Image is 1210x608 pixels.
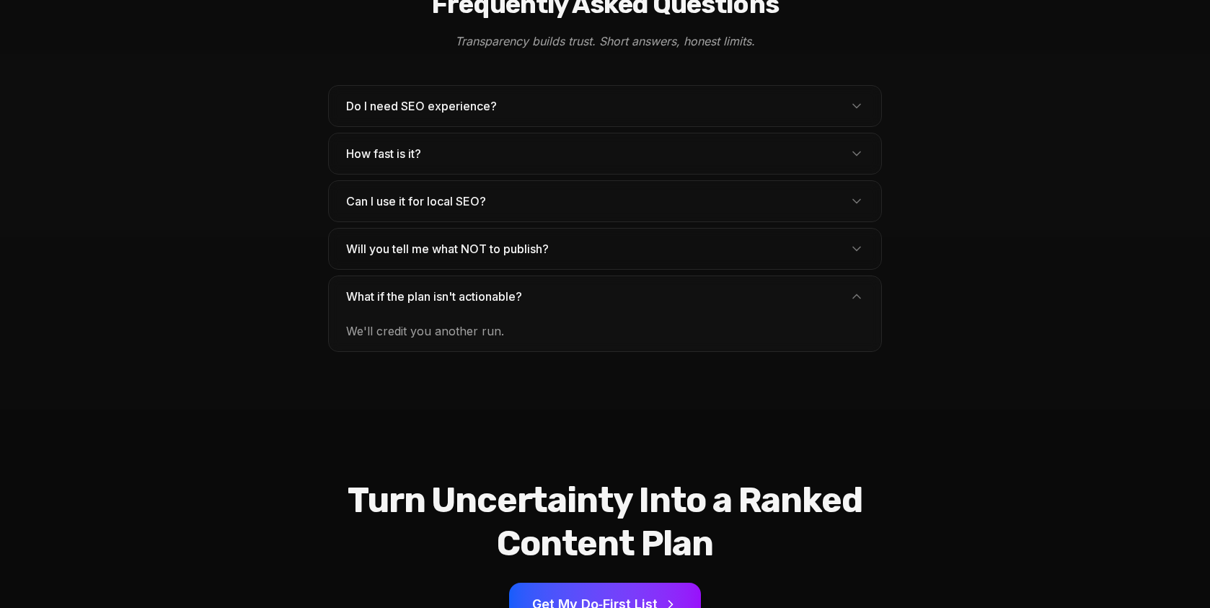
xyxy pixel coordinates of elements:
[455,34,755,48] em: Transparency builds trust. Short answers, honest limits.
[346,288,534,305] span: What if the plan isn't actionable?
[329,317,881,351] div: We'll credit you another run.
[329,86,881,126] button: Do I need SEO experience?
[329,181,881,221] button: Can I use it for local SEO?
[282,479,928,565] h2: Turn Uncertainty Into a Ranked Content Plan
[346,97,508,115] span: Do I need SEO experience?
[329,229,881,269] button: Will you tell me what NOT to publish?
[329,276,881,317] button: What if the plan isn't actionable?
[346,240,560,257] span: Will you tell me what NOT to publish?
[346,145,433,162] span: How fast is it?
[346,193,498,210] span: Can I use it for local SEO?
[329,133,881,174] button: How fast is it?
